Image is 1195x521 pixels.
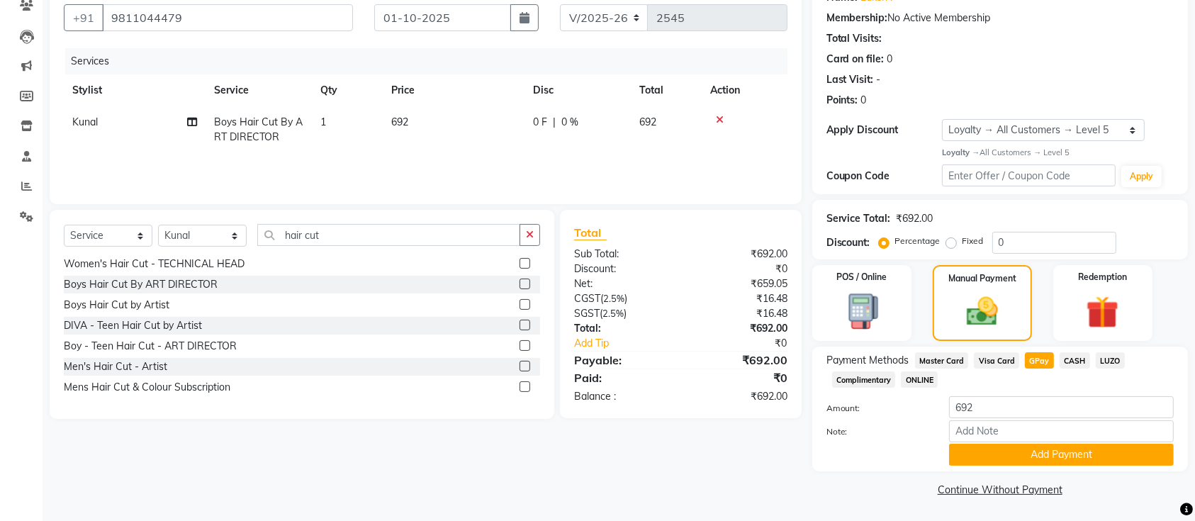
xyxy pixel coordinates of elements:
div: Points: [826,93,858,108]
span: CGST [574,292,600,305]
span: 692 [639,116,656,128]
div: No Active Membership [826,11,1174,26]
span: Payment Methods [826,353,909,368]
div: Paid: [563,369,680,386]
div: Discount: [826,235,870,250]
span: CASH [1060,352,1090,369]
div: ₹692.00 [680,389,797,404]
div: Total Visits: [826,31,882,46]
div: ₹0 [680,369,797,386]
div: Discount: [563,262,680,276]
div: ₹692.00 [680,247,797,262]
th: Stylist [64,74,206,106]
div: Women's Hair Cut - TECHNICAL HEAD [64,257,245,271]
span: | [553,115,556,130]
div: Membership: [826,11,888,26]
th: Action [702,74,787,106]
input: Add Note [949,420,1174,442]
span: GPay [1025,352,1054,369]
span: 2.5% [602,308,624,319]
div: Card on file: [826,52,885,67]
span: 692 [391,116,408,128]
div: ( ) [563,291,680,306]
span: 1 [320,116,326,128]
span: ONLINE [901,371,938,388]
span: Kunal [72,116,98,128]
div: Boys Hair Cut By ART DIRECTOR [64,277,218,292]
label: Percentage [895,235,941,247]
input: Search or Scan [257,224,520,246]
div: All Customers → Level 5 [942,147,1174,159]
div: Balance : [563,389,680,404]
div: Boys Hair Cut by Artist [64,298,169,313]
span: 0 % [561,115,578,130]
div: ₹659.05 [680,276,797,291]
div: ₹16.48 [680,291,797,306]
img: _gift.svg [1076,292,1129,332]
div: Apply Discount [826,123,942,138]
div: ₹692.00 [680,321,797,336]
th: Total [631,74,702,106]
a: Add Tip [563,336,700,351]
div: - [877,72,881,87]
div: ₹0 [680,262,797,276]
div: Net: [563,276,680,291]
div: Boy - Teen Hair Cut - ART DIRECTOR [64,339,237,354]
span: Boys Hair Cut By ART DIRECTOR [214,116,303,143]
button: Apply [1121,166,1162,187]
span: SGST [574,307,600,320]
th: Qty [312,74,383,106]
label: POS / Online [836,271,887,284]
span: Complimentary [832,371,896,388]
div: Service Total: [826,211,891,226]
span: 2.5% [603,293,624,304]
input: Search by Name/Mobile/Email/Code [102,4,353,31]
button: +91 [64,4,103,31]
th: Price [383,74,524,106]
div: Mens Hair Cut & Colour Subscription [64,380,230,395]
img: _pos-terminal.svg [835,292,888,331]
th: Disc [524,74,631,106]
div: 0 [861,93,867,108]
label: Manual Payment [948,272,1016,285]
span: Visa Card [974,352,1019,369]
input: Enter Offer / Coupon Code [942,164,1116,186]
label: Redemption [1078,271,1127,284]
div: Last Visit: [826,72,874,87]
span: 0 F [533,115,547,130]
div: 0 [887,52,893,67]
input: Amount [949,396,1174,418]
div: Total: [563,321,680,336]
span: LUZO [1096,352,1125,369]
div: ₹16.48 [680,306,797,321]
div: DIVA - Teen Hair Cut by Artist [64,318,202,333]
div: ₹692.00 [897,211,933,226]
button: Add Payment [949,444,1174,466]
img: _cash.svg [957,293,1008,330]
div: ( ) [563,306,680,321]
strong: Loyalty → [942,147,980,157]
div: Services [65,48,798,74]
a: Continue Without Payment [815,483,1185,498]
div: Payable: [563,352,680,369]
label: Note: [816,425,938,438]
label: Fixed [963,235,984,247]
label: Amount: [816,402,938,415]
div: Sub Total: [563,247,680,262]
div: ₹0 [700,336,798,351]
div: Coupon Code [826,169,942,184]
th: Service [206,74,312,106]
span: Total [574,225,607,240]
span: Master Card [915,352,969,369]
div: ₹692.00 [680,352,797,369]
div: Men's Hair Cut - Artist [64,359,167,374]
